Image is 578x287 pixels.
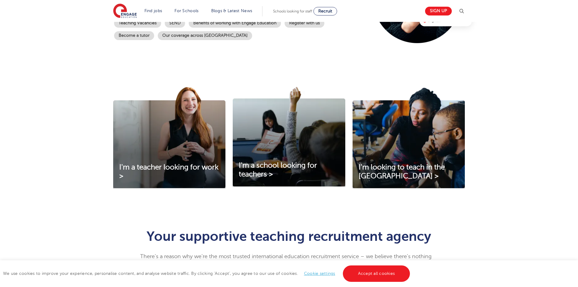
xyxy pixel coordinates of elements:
[359,163,445,180] span: I'm looking to teach in the [GEOGRAPHIC_DATA] >
[343,265,410,282] a: Accept all cookies
[3,271,411,276] span: We use cookies to improve your experience, personalise content, and analyse website traffic. By c...
[285,19,324,28] a: Register with us
[140,230,438,243] h1: Your supportive teaching recruitment agency
[114,19,161,28] a: Teaching Vacancies
[140,253,433,285] span: There’s a reason why we’re the most trusted international education recruitment service – we beli...
[114,31,154,40] a: Become a tutor
[353,87,465,188] img: I'm looking to teach in the UK
[239,161,317,178] span: I'm a school looking for teachers >
[119,163,218,180] span: I'm a teacher looking for work >
[273,9,312,13] span: Schools looking for staff
[113,4,137,19] img: Engage Education
[144,9,162,13] a: Find jobs
[304,271,335,276] a: Cookie settings
[318,9,332,13] span: Recruit
[113,163,225,181] a: I'm a teacher looking for work >
[313,7,337,15] a: Recruit
[113,87,225,188] img: I'm a teacher looking for work
[425,7,452,15] a: Sign up
[174,9,198,13] a: For Schools
[165,19,185,28] a: SEND
[211,9,252,13] a: Blogs & Latest News
[233,87,345,186] img: I'm a school looking for teachers
[353,163,465,181] a: I'm looking to teach in the [GEOGRAPHIC_DATA] >
[158,31,252,40] a: Our coverage across [GEOGRAPHIC_DATA]
[233,161,345,179] a: I'm a school looking for teachers >
[189,19,281,28] a: Benefits of working with Engage Education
